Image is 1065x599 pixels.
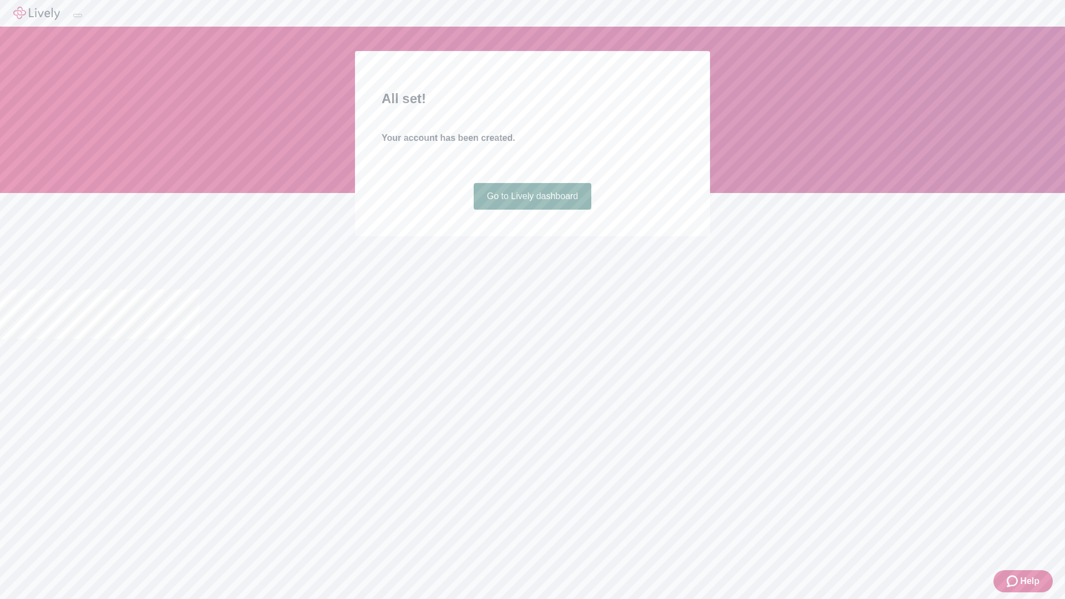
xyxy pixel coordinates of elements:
[1007,575,1020,588] svg: Zendesk support icon
[73,14,82,17] button: Log out
[13,7,60,20] img: Lively
[382,131,683,145] h4: Your account has been created.
[993,570,1053,592] button: Zendesk support iconHelp
[474,183,592,210] a: Go to Lively dashboard
[1020,575,1039,588] span: Help
[382,89,683,109] h2: All set!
